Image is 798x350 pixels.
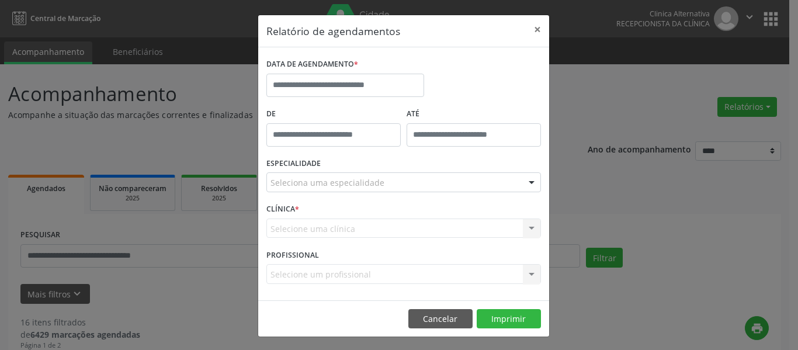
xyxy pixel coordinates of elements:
button: Imprimir [477,309,541,329]
label: DATA DE AGENDAMENTO [266,56,358,74]
label: ATÉ [407,105,541,123]
label: ESPECIALIDADE [266,155,321,173]
button: Close [526,15,549,44]
label: PROFISSIONAL [266,246,319,264]
label: CLÍNICA [266,200,299,219]
h5: Relatório de agendamentos [266,23,400,39]
button: Cancelar [408,309,473,329]
label: De [266,105,401,123]
span: Seleciona uma especialidade [270,176,384,189]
